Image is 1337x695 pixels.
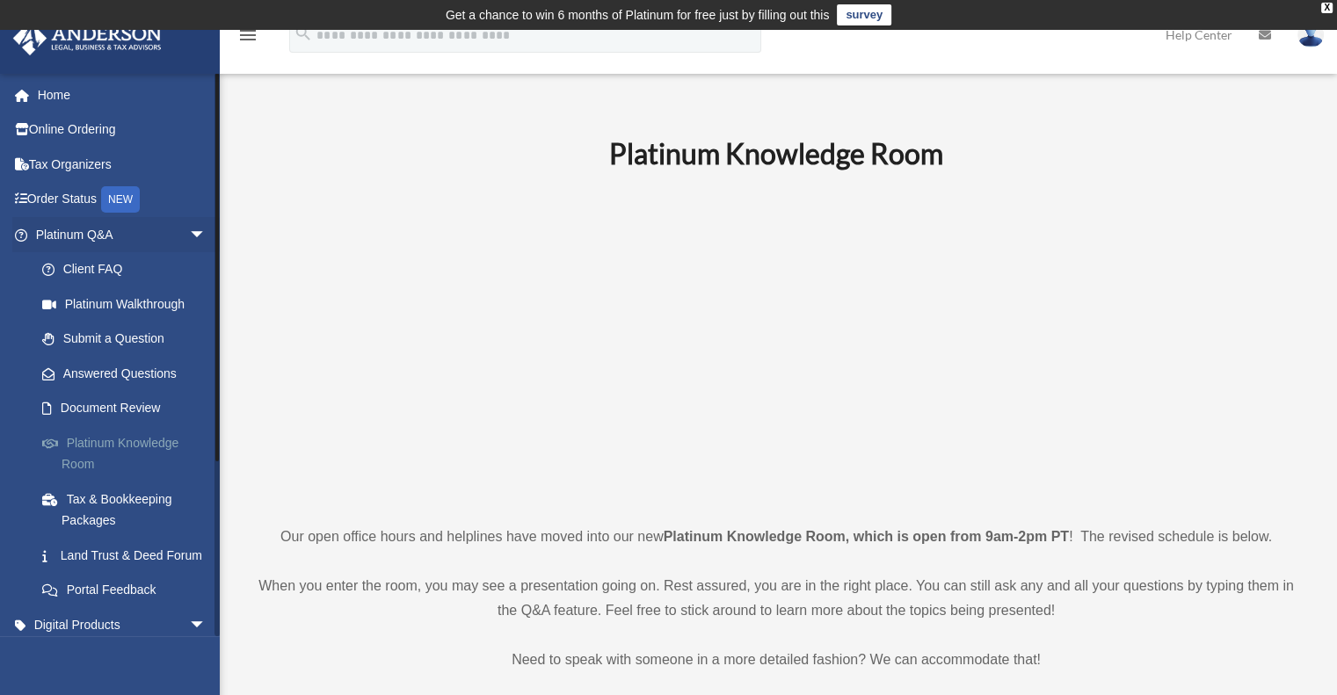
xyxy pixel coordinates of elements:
[251,525,1302,549] p: Our open office hours and helplines have moved into our new ! The revised schedule is below.
[837,4,891,25] a: survey
[251,574,1302,623] p: When you enter the room, you may see a presentation going on. Rest assured, you are in the right ...
[8,21,167,55] img: Anderson Advisors Platinum Portal
[609,136,943,170] b: Platinum Knowledge Room
[101,186,140,213] div: NEW
[25,391,233,426] a: Document Review
[512,195,1040,492] iframe: 231110_Toby_KnowledgeRoom
[189,217,224,253] span: arrow_drop_down
[1321,3,1333,13] div: close
[12,112,233,148] a: Online Ordering
[294,24,313,43] i: search
[237,25,258,46] i: menu
[12,147,233,182] a: Tax Organizers
[251,648,1302,672] p: Need to speak with someone in a more detailed fashion? We can accommodate that!
[1297,22,1324,47] img: User Pic
[12,217,233,252] a: Platinum Q&Aarrow_drop_down
[237,31,258,46] a: menu
[25,573,233,608] a: Portal Feedback
[25,425,233,481] a: Platinum Knowledge Room
[25,252,233,287] a: Client FAQ
[12,182,233,218] a: Order StatusNEW
[189,607,224,643] span: arrow_drop_down
[25,286,233,322] a: Platinum Walkthrough
[25,538,233,573] a: Land Trust & Deed Forum
[25,481,233,538] a: Tax & Bookkeeping Packages
[664,529,1069,544] strong: Platinum Knowledge Room, which is open from 9am-2pm PT
[25,322,233,357] a: Submit a Question
[446,4,830,25] div: Get a chance to win 6 months of Platinum for free just by filling out this
[12,77,233,112] a: Home
[12,607,233,642] a: Digital Productsarrow_drop_down
[25,356,233,391] a: Answered Questions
